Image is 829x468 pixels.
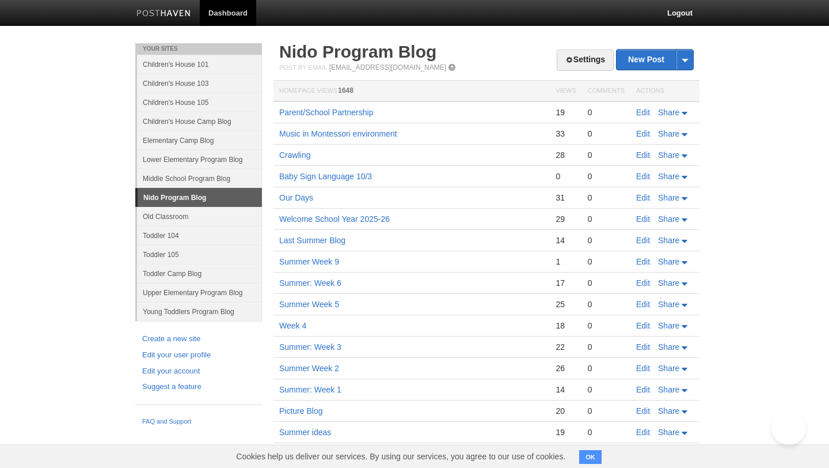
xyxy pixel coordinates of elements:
[556,150,576,160] div: 28
[279,385,341,394] a: Summer: Week 1
[137,207,262,226] a: Old Classroom
[658,150,679,160] span: Share
[658,300,679,309] span: Share
[588,406,625,416] div: 0
[579,450,602,464] button: OK
[588,150,625,160] div: 0
[557,50,614,71] a: Settings
[329,63,446,71] a: [EMAIL_ADDRESS][DOMAIN_NAME]
[588,171,625,182] div: 0
[636,406,650,416] a: Edit
[556,214,576,224] div: 29
[556,406,576,416] div: 20
[588,427,625,437] div: 0
[556,320,576,331] div: 18
[636,342,650,352] a: Edit
[279,236,345,245] a: Last Summer Blog
[279,406,322,416] a: Picture Blog
[138,188,262,207] a: Nido Program Blog
[135,43,262,55] li: Your Sites
[588,278,625,288] div: 0
[630,81,699,102] th: Actions
[636,385,650,394] a: Edit
[658,385,679,394] span: Share
[556,256,576,267] div: 1
[137,131,262,150] a: Elementary Camp Blog
[636,150,650,160] a: Edit
[137,245,262,264] a: Toddler 105
[273,81,550,102] th: Homepage Views
[636,214,650,224] a: Edit
[588,193,625,203] div: 0
[556,193,576,203] div: 31
[279,214,390,224] a: Welcome School Year 2025-26
[279,108,373,117] a: Parent/School Partnership
[137,283,262,302] a: Upper Elementary Program Blog
[556,342,576,352] div: 22
[636,364,650,373] a: Edit
[658,278,679,288] span: Share
[137,55,262,74] a: Children's House 101
[588,107,625,118] div: 0
[636,428,650,437] a: Edit
[279,257,339,266] a: Summer Week 9
[556,107,576,118] div: 19
[658,406,679,416] span: Share
[556,278,576,288] div: 17
[588,384,625,395] div: 0
[556,384,576,395] div: 14
[658,257,679,266] span: Share
[556,235,576,246] div: 14
[658,428,679,437] span: Share
[137,169,262,188] a: Middle School Program Blog
[658,342,679,352] span: Share
[137,112,262,131] a: Children's House Camp Blog
[582,81,630,102] th: Comments
[279,129,397,138] a: Music in Montessori environment
[279,428,331,437] a: Summer ideas
[588,363,625,373] div: 0
[556,363,576,373] div: 26
[588,299,625,310] div: 0
[279,64,327,71] span: Post by Email
[617,50,693,70] a: New Post
[658,193,679,202] span: Share
[588,320,625,331] div: 0
[279,364,339,373] a: Summer Week 2
[279,150,310,160] a: Crawling
[279,278,341,288] a: Summer: Week 6
[279,193,313,202] a: Our Days
[636,193,650,202] a: Edit
[142,381,255,393] a: Suggest a feature
[279,42,436,61] a: Nido Program Blog
[279,321,306,330] a: Week 4
[636,321,650,330] a: Edit
[636,108,650,117] a: Edit
[636,129,650,138] a: Edit
[556,171,576,182] div: 0
[279,342,341,352] a: Summer: Week 3
[636,257,650,266] a: Edit
[137,302,262,321] a: Young Toddlers Program Blog
[658,214,679,224] span: Share
[142,349,255,361] a: Edit your user profile
[588,129,625,139] div: 0
[137,150,262,169] a: Lower Elementary Program Blog
[279,300,339,309] a: Summer Week 5
[771,410,806,445] iframe: Help Scout Beacon - Open
[588,214,625,224] div: 0
[142,333,255,345] a: Create a new site
[142,365,255,378] a: Edit your account
[658,172,679,181] span: Share
[136,10,191,18] img: Posthaven-bar
[658,364,679,373] span: Share
[636,278,650,288] a: Edit
[137,226,262,245] a: Toddler 104
[636,172,650,181] a: Edit
[658,129,679,138] span: Share
[556,129,576,139] div: 33
[588,342,625,352] div: 0
[279,172,372,181] a: Baby Sign Language 10/3
[658,321,679,330] span: Share
[636,300,650,309] a: Edit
